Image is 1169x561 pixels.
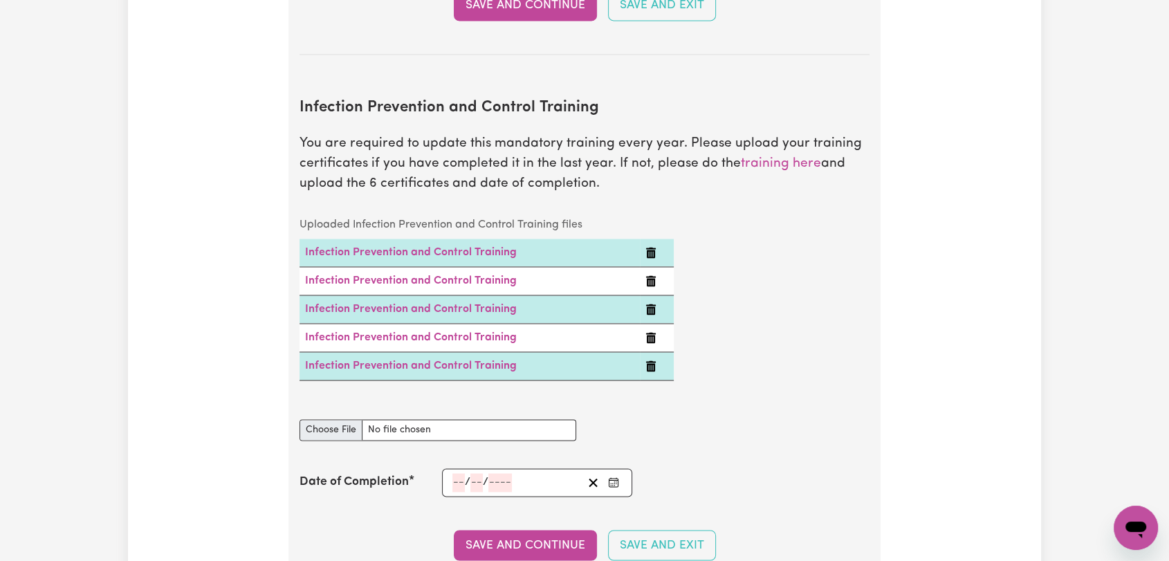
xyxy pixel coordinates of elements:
[465,476,470,488] span: /
[608,530,716,560] button: Save and Exit
[582,473,604,492] button: Clear date
[454,530,597,560] button: Save and Continue
[645,273,656,289] button: Delete Infection Prevention and Control Training
[1114,506,1158,550] iframe: Button to launch messaging window
[645,301,656,318] button: Delete Infection Prevention and Control Training
[305,275,517,286] a: Infection Prevention and Control Training
[483,476,488,488] span: /
[300,211,674,239] caption: Uploaded Infection Prevention and Control Training files
[452,473,465,492] input: --
[305,247,517,258] a: Infection Prevention and Control Training
[300,473,409,491] label: Date of Completion
[305,360,517,371] a: Infection Prevention and Control Training
[645,358,656,374] button: Delete Infection Prevention and Control Training
[488,473,512,492] input: ----
[305,332,517,343] a: Infection Prevention and Control Training
[645,244,656,261] button: Delete Infection Prevention and Control Training
[305,304,517,315] a: Infection Prevention and Control Training
[645,329,656,346] button: Delete Infection Prevention and Control Training
[604,473,623,492] button: Enter the Date of Completion of your Infection Prevention and Control Training
[300,99,869,118] h2: Infection Prevention and Control Training
[741,157,821,170] a: training here
[300,134,869,194] p: You are required to update this mandatory training every year. Please upload your training certif...
[470,473,483,492] input: --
